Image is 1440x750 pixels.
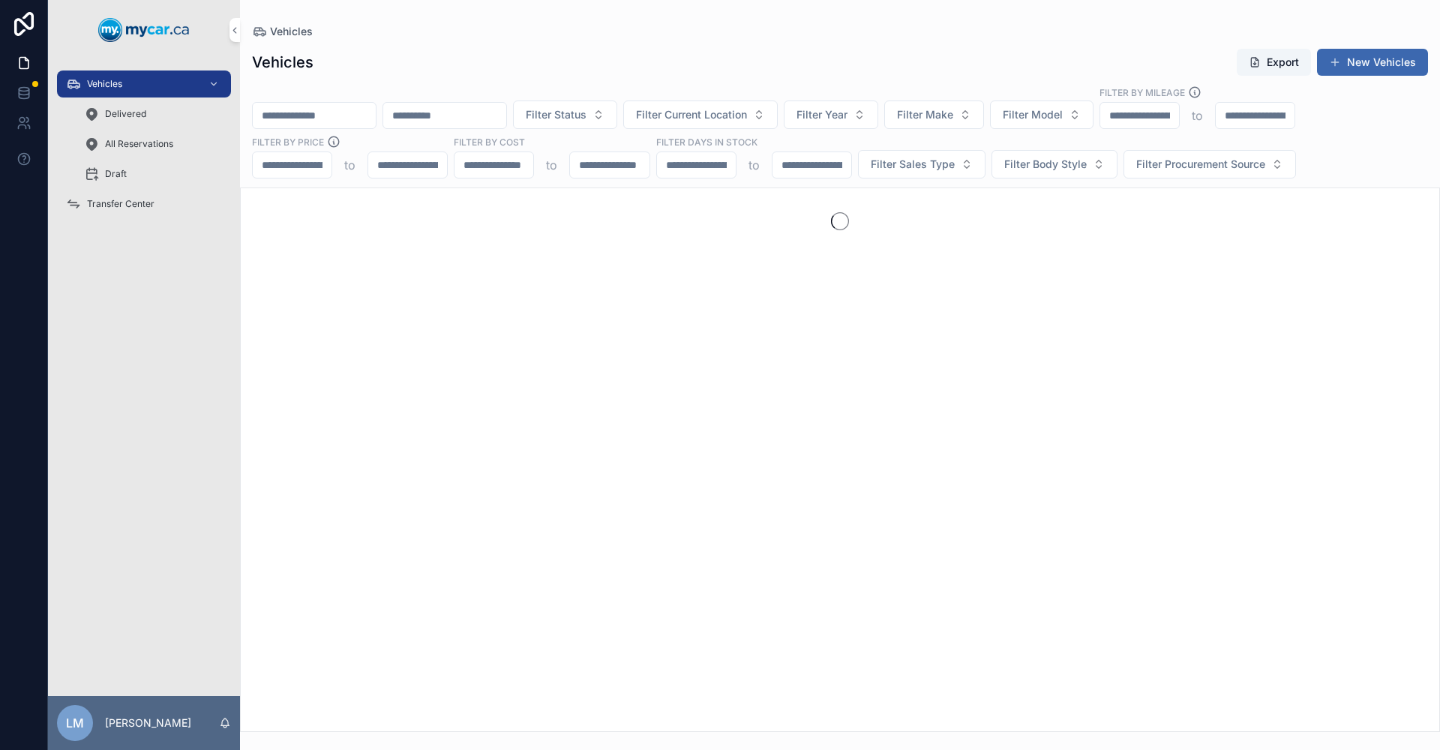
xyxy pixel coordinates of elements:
[57,190,231,217] a: Transfer Center
[105,108,146,120] span: Delivered
[57,70,231,97] a: Vehicles
[344,156,355,174] p: to
[636,107,747,122] span: Filter Current Location
[48,60,240,237] div: scrollable content
[105,138,173,150] span: All Reservations
[75,160,231,187] a: Draft
[87,198,154,210] span: Transfer Center
[858,150,985,178] button: Select Button
[1099,85,1185,99] label: Filter By Mileage
[1004,157,1087,172] span: Filter Body Style
[1237,49,1311,76] button: Export
[105,168,127,180] span: Draft
[1192,106,1203,124] p: to
[546,156,557,174] p: to
[75,100,231,127] a: Delivered
[784,100,878,129] button: Select Button
[1003,107,1063,122] span: Filter Model
[897,107,953,122] span: Filter Make
[884,100,984,129] button: Select Button
[75,130,231,157] a: All Reservations
[252,135,324,148] label: FILTER BY PRICE
[252,52,313,73] h1: Vehicles
[98,18,190,42] img: App logo
[623,100,778,129] button: Select Button
[796,107,847,122] span: Filter Year
[270,24,313,39] span: Vehicles
[871,157,955,172] span: Filter Sales Type
[252,24,313,39] a: Vehicles
[66,714,84,732] span: LM
[748,156,760,174] p: to
[1317,49,1428,76] button: New Vehicles
[513,100,617,129] button: Select Button
[105,715,191,730] p: [PERSON_NAME]
[1123,150,1296,178] button: Select Button
[1136,157,1265,172] span: Filter Procurement Source
[990,100,1093,129] button: Select Button
[991,150,1117,178] button: Select Button
[454,135,525,148] label: FILTER BY COST
[87,78,122,90] span: Vehicles
[656,135,757,148] label: Filter Days In Stock
[526,107,586,122] span: Filter Status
